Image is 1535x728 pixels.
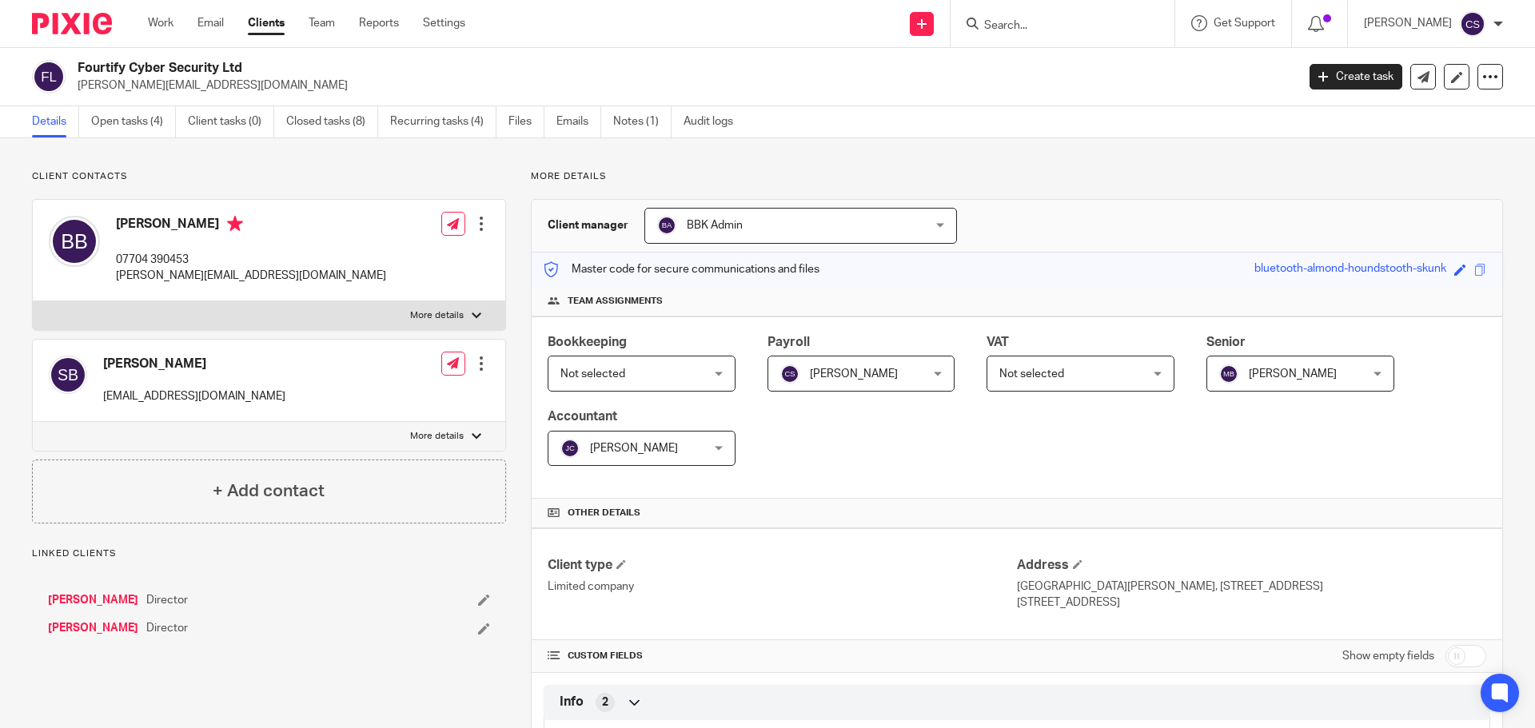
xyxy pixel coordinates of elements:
img: Pixie [32,13,112,34]
span: Director [146,620,188,636]
a: Work [148,15,173,31]
a: Email [197,15,224,31]
h4: [PERSON_NAME] [116,216,386,236]
p: More details [410,309,464,322]
a: [PERSON_NAME] [48,592,138,608]
img: svg%3E [560,439,580,458]
span: Senior [1206,336,1246,348]
a: Details [32,106,79,137]
a: Emails [556,106,601,137]
p: [PERSON_NAME] [1364,15,1452,31]
img: svg%3E [1219,364,1238,384]
img: svg%3E [49,356,87,394]
a: Audit logs [684,106,745,137]
span: VAT [987,336,1009,348]
span: [PERSON_NAME] [810,368,898,380]
a: Closed tasks (8) [286,106,378,137]
a: Clients [248,15,285,31]
span: [PERSON_NAME] [1249,368,1337,380]
p: [PERSON_NAME][EMAIL_ADDRESS][DOMAIN_NAME] [116,268,386,284]
a: Client tasks (0) [188,106,274,137]
span: Accountant [548,410,617,423]
a: Notes (1) [613,106,672,137]
p: 07704 390453 [116,252,386,268]
p: [EMAIL_ADDRESS][DOMAIN_NAME] [103,388,285,404]
span: [PERSON_NAME] [590,443,678,454]
span: Not selected [999,368,1064,380]
h4: Client type [548,557,1017,574]
i: Primary [227,216,243,232]
a: Create task [1310,64,1402,90]
a: Recurring tasks (4) [390,106,496,137]
img: svg%3E [1460,11,1485,37]
span: Other details [568,507,640,519]
h4: CUSTOM FIELDS [548,650,1017,662]
a: Settings [423,15,465,31]
span: Info [560,694,584,710]
label: Show empty fields [1342,648,1434,664]
div: bluetooth-almond-houndstooth-skunk [1254,261,1446,279]
span: Team assignments [568,295,663,308]
p: More details [410,430,464,443]
p: [GEOGRAPHIC_DATA][PERSON_NAME], [STREET_ADDRESS] [1017,579,1486,595]
h4: + Add contact [213,479,325,503]
a: Files [508,106,544,137]
a: Open tasks (4) [91,106,176,137]
h3: Client manager [548,217,628,233]
a: [PERSON_NAME] [48,620,138,636]
input: Search [983,19,1126,34]
p: [STREET_ADDRESS] [1017,595,1486,611]
p: More details [531,170,1503,183]
span: Get Support [1214,18,1275,29]
p: Limited company [548,579,1017,595]
p: Master code for secure communications and files [544,261,819,277]
span: 2 [602,694,608,710]
p: [PERSON_NAME][EMAIL_ADDRESS][DOMAIN_NAME] [78,78,1286,93]
span: Director [146,592,188,608]
h4: [PERSON_NAME] [103,356,285,372]
img: svg%3E [780,364,799,384]
p: Client contacts [32,170,506,183]
img: svg%3E [657,216,676,235]
img: svg%3E [32,60,66,93]
span: Payroll [767,336,810,348]
p: Linked clients [32,547,506,560]
img: svg%3E [49,216,100,267]
a: Team [309,15,335,31]
span: Bookkeeping [548,336,627,348]
h4: Address [1017,557,1486,574]
span: Not selected [560,368,625,380]
span: BBK Admin [687,220,743,231]
a: Reports [359,15,399,31]
h2: Fourtify Cyber Security Ltd [78,60,1044,77]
